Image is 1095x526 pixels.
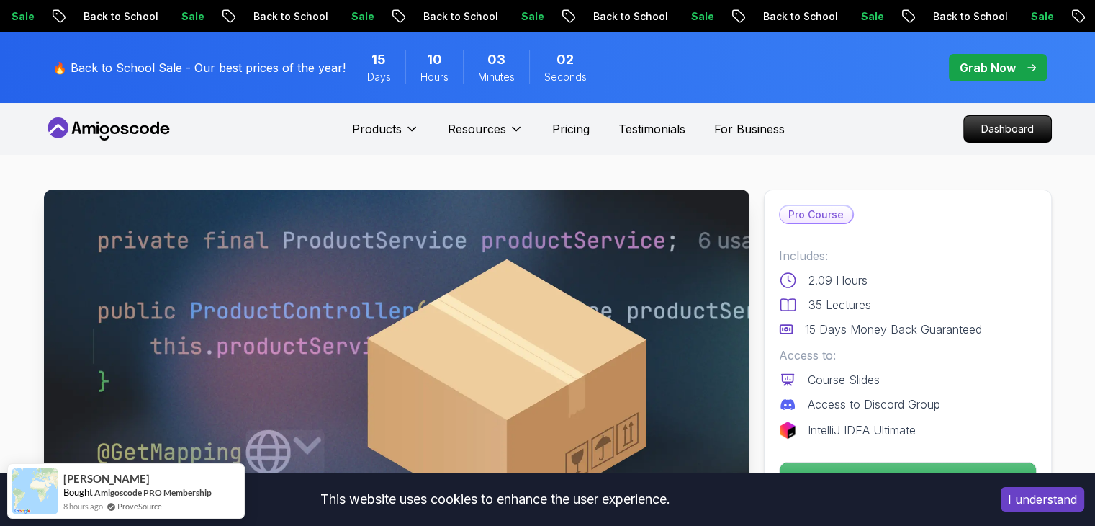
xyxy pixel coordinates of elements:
[168,9,214,24] p: Sale
[805,321,982,338] p: 15 Days Money Back Guaranteed
[919,9,1017,24] p: Back to School
[94,487,212,498] a: Amigoscode PRO Membership
[367,70,391,84] span: Days
[1001,487,1084,512] button: Accept cookies
[618,120,685,138] a: Testimonials
[70,9,168,24] p: Back to School
[1017,9,1063,24] p: Sale
[12,468,58,514] img: provesource social proof notification image
[808,422,916,439] p: IntelliJ IDEA Ultimate
[779,462,1037,495] button: Continue
[508,9,554,24] p: Sale
[427,50,442,70] span: 10 Hours
[749,9,847,24] p: Back to School
[544,70,587,84] span: Seconds
[964,116,1051,142] p: Dashboard
[338,9,384,24] p: Sale
[63,500,103,512] span: 8 hours ago
[410,9,508,24] p: Back to School
[808,371,880,388] p: Course Slides
[808,396,940,413] p: Access to Discord Group
[677,9,724,24] p: Sale
[420,70,449,84] span: Hours
[847,9,893,24] p: Sale
[63,486,93,498] span: Bought
[352,120,402,138] p: Products
[240,9,338,24] p: Back to School
[63,473,150,485] span: [PERSON_NAME]
[448,120,523,149] button: Resources
[714,120,785,138] a: For Business
[478,70,515,84] span: Minutes
[11,483,979,515] div: This website uses cookies to enhance the user experience.
[808,272,868,289] p: 2.09 Hours
[53,59,346,76] p: 🔥 Back to School Sale - Our best prices of the year!
[352,120,419,149] button: Products
[960,59,1016,76] p: Grab Now
[963,115,1052,143] a: Dashboard
[780,463,1036,494] p: Continue
[487,50,505,70] span: 3 Minutes
[779,347,1037,364] p: Access to:
[779,422,796,439] img: jetbrains logo
[448,120,506,138] p: Resources
[371,50,386,70] span: 15 Days
[780,206,852,223] p: Pro Course
[556,50,574,70] span: 2 Seconds
[117,500,162,512] a: ProveSource
[580,9,677,24] p: Back to School
[808,296,871,313] p: 35 Lectures
[552,120,590,138] a: Pricing
[779,247,1037,264] p: Includes:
